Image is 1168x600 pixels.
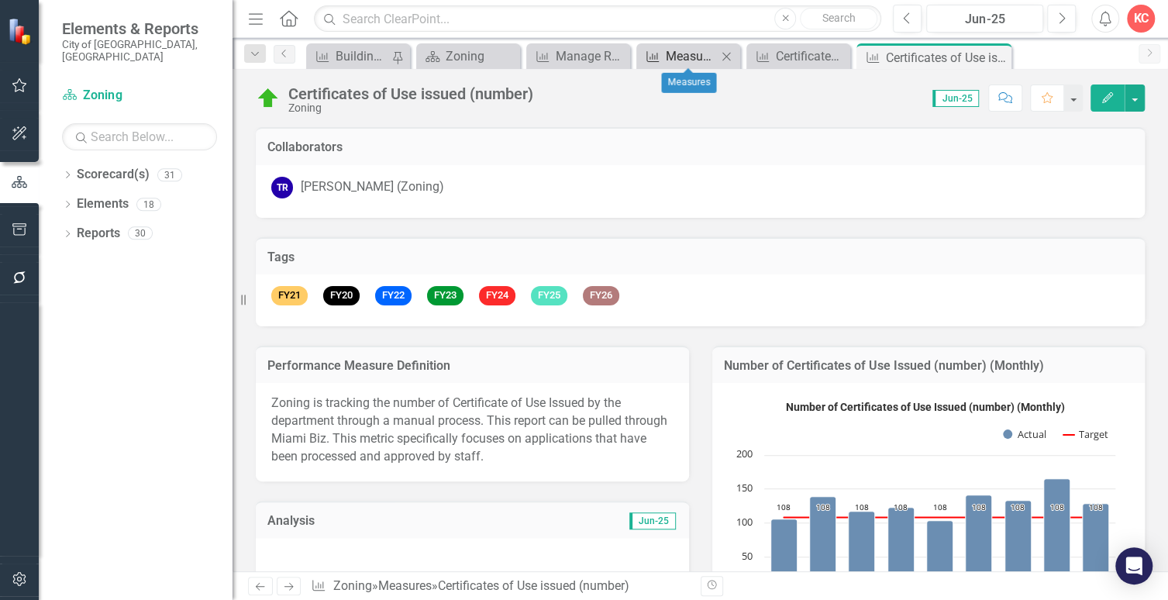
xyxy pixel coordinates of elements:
[926,521,953,591] path: Feb-25, 104. Actual.
[855,502,869,512] text: 108
[420,47,516,66] a: Zoning
[310,47,391,66] a: Building Permits reviewed [DATE] in the first cycle (percent)
[926,5,1043,33] button: Jun-25
[128,227,153,240] div: 30
[438,578,629,593] div: Certificates of Use issued (number)
[157,168,182,181] div: 31
[288,102,533,114] div: Zoning
[629,512,676,529] span: Jun-25
[1043,479,1070,591] path: May-25, 165. Actual.
[288,85,533,102] div: Certificates of Use issued (number)
[323,286,360,305] span: FY20
[311,578,688,595] div: » »
[770,519,797,591] path: Oct-24, 106. Actual.
[848,512,874,591] path: Dec-24, 117. Actual.
[770,479,1108,591] g: Actual, series 1 of 2. Bar series with 9 bars.
[965,495,991,591] path: Mar-25, 141. Actual.
[972,502,986,512] text: 108
[271,286,308,305] span: FY21
[77,166,150,184] a: Scorecard(s)
[427,286,463,305] span: FY23
[267,359,677,373] h3: Performance Measure Definition
[1127,5,1155,33] button: KC
[724,359,1134,373] h3: Number of Certificates of Use Issued (number) (Monthly)
[378,578,432,593] a: Measures
[894,502,908,512] text: 108
[531,286,567,305] span: FY25
[62,87,217,105] a: Zoning
[780,514,1098,520] g: Target, series 2 of 2. Line with 9 data points.
[267,250,1133,264] h3: Tags
[1078,427,1108,441] text: Target
[1063,428,1108,441] button: Show Target
[62,123,217,150] input: Search Below...
[530,47,626,66] a: Manage Reports
[933,502,947,512] text: 108
[932,10,1038,29] div: Jun-25
[800,8,877,29] button: Search
[736,481,753,495] text: 150
[932,90,979,107] span: Jun-25
[742,549,753,563] text: 50
[62,38,217,64] small: City of [GEOGRAPHIC_DATA], [GEOGRAPHIC_DATA]
[661,73,716,93] div: Measures
[301,178,444,196] div: [PERSON_NAME] (Zoning)
[333,578,372,593] a: Zoning
[8,18,35,45] img: ClearPoint Strategy
[267,140,1133,154] h3: Collaborators
[809,497,836,591] path: Nov-24, 139. Actual.
[736,447,753,460] text: 200
[314,5,881,33] input: Search ClearPoint...
[887,508,914,591] path: Jan-25, 123. Actual.
[736,515,753,529] text: 100
[1003,428,1046,441] button: Show Actual
[256,86,281,111] img: On Target
[886,48,1008,67] div: Certificates of Use issued (number)
[786,401,1065,413] text: Number of Certificates of Use Issued (number) (Monthly)
[776,47,846,66] div: Certificates of Use received (number)
[1089,502,1103,512] text: 108
[375,286,412,305] span: FY22
[583,286,619,305] span: FY26
[267,514,470,528] h3: Analysis
[822,12,856,24] span: Search
[479,286,515,305] span: FY24
[640,47,717,66] a: Measures
[77,225,120,243] a: Reports
[1050,502,1064,512] text: 108
[136,198,161,211] div: 18
[271,177,293,198] div: TR
[777,502,791,512] text: 108
[336,47,391,66] div: Building Permits reviewed [DATE] in the first cycle (percent)
[556,47,626,66] div: Manage Reports
[446,47,516,66] div: Zoning
[1018,427,1046,441] text: Actual
[666,47,717,66] div: Measures
[1115,547,1152,584] div: Open Intercom Messenger
[750,47,846,66] a: Certificates of Use received (number)
[816,502,830,512] text: 108
[62,19,217,38] span: Elements & Reports
[1004,501,1031,591] path: Apr-25, 133. Actual.
[1011,502,1025,512] text: 108
[77,195,129,213] a: Elements
[1082,504,1108,591] path: Jun-25, 129. Actual.
[271,395,674,465] p: Zoning is tracking the number of Certificate of Use Issued by the department through a manual pro...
